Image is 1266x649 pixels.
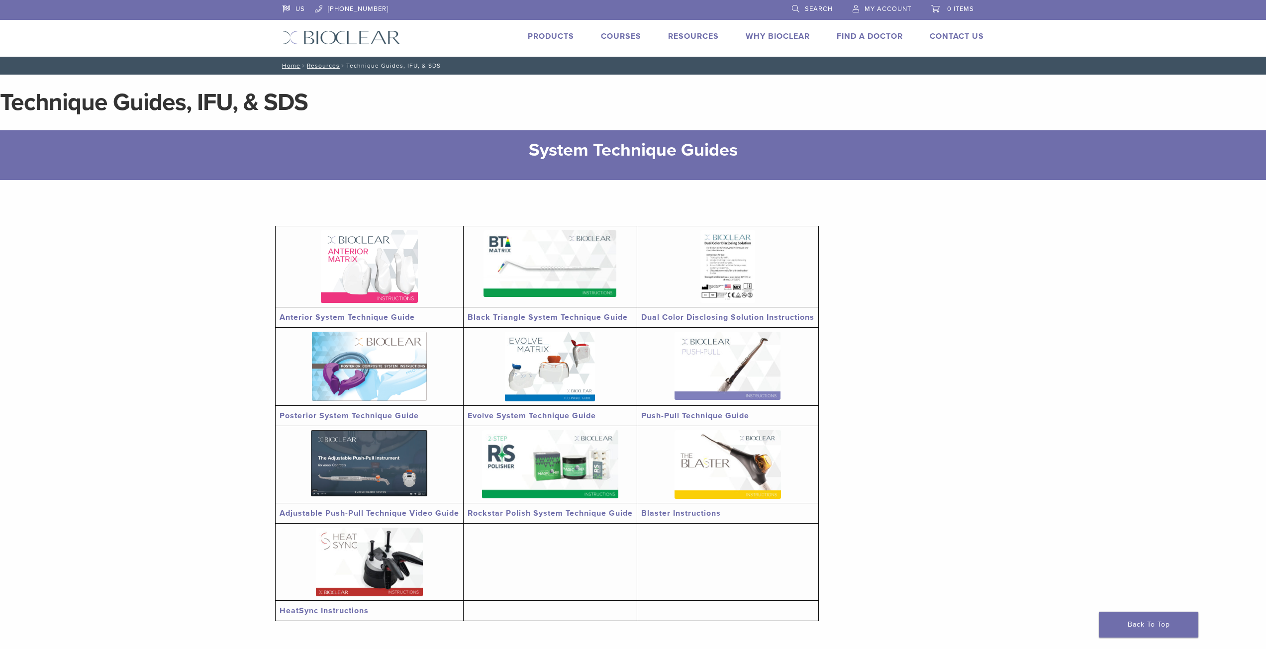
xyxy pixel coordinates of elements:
a: Adjustable Push-Pull Technique Video Guide [280,508,459,518]
a: Find A Doctor [837,31,903,41]
a: Push-Pull Technique Guide [641,411,749,421]
a: Anterior System Technique Guide [280,312,415,322]
a: Resources [307,62,340,69]
a: Black Triangle System Technique Guide [468,312,628,322]
a: Dual Color Disclosing Solution Instructions [641,312,814,322]
a: Why Bioclear [746,31,810,41]
a: Rockstar Polish System Technique Guide [468,508,633,518]
a: Home [279,62,300,69]
a: HeatSync Instructions [280,606,369,616]
a: Resources [668,31,719,41]
a: Blaster Instructions [641,508,721,518]
span: / [300,63,307,68]
img: Bioclear [283,30,400,45]
a: Evolve System Technique Guide [468,411,596,421]
a: Products [528,31,574,41]
span: My Account [865,5,911,13]
nav: Technique Guides, IFU, & SDS [275,57,991,75]
a: Contact Us [930,31,984,41]
span: / [340,63,346,68]
a: Posterior System Technique Guide [280,411,419,421]
span: Search [805,5,833,13]
a: Back To Top [1099,612,1198,638]
h2: System Technique Guides [218,138,1048,162]
span: 0 items [947,5,974,13]
a: Courses [601,31,641,41]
